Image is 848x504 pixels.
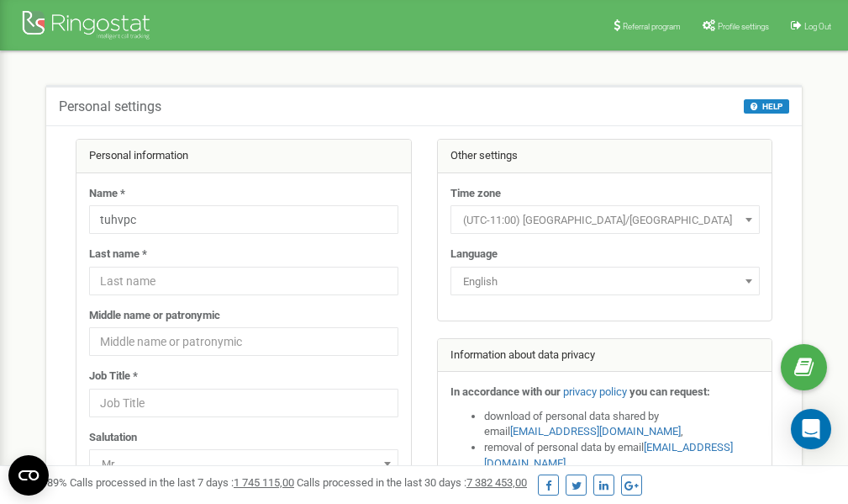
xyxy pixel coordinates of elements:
[297,476,527,489] span: Calls processed in the last 30 days :
[89,308,220,324] label: Middle name or patronymic
[484,409,760,440] li: download of personal data shared by email ,
[450,385,561,398] strong: In accordance with our
[450,205,760,234] span: (UTC-11:00) Pacific/Midway
[450,186,501,202] label: Time zone
[234,476,294,489] u: 1 745 115,00
[744,99,789,114] button: HELP
[76,140,411,173] div: Personal information
[89,369,138,385] label: Job Title *
[89,205,398,234] input: Name
[438,339,772,373] div: Information about data privacy
[89,389,398,417] input: Job Title
[804,22,831,31] span: Log Out
[8,455,49,496] button: Open CMP widget
[438,140,772,173] div: Other settings
[466,476,527,489] u: 7 382 453,00
[59,99,161,114] h5: Personal settings
[450,267,760,295] span: English
[89,430,137,446] label: Salutation
[629,385,710,398] strong: you can request:
[484,440,760,471] li: removal of personal data by email ,
[456,270,754,294] span: English
[95,453,392,476] span: Mr.
[89,327,398,356] input: Middle name or patronymic
[450,247,498,263] label: Language
[70,476,294,489] span: Calls processed in the last 7 days :
[563,385,627,398] a: privacy policy
[89,267,398,295] input: Last name
[89,247,147,263] label: Last name *
[718,22,769,31] span: Profile settings
[456,209,754,232] span: (UTC-11:00) Pacific/Midway
[510,425,681,438] a: [EMAIL_ADDRESS][DOMAIN_NAME]
[89,186,125,202] label: Name *
[623,22,681,31] span: Referral program
[791,409,831,449] div: Open Intercom Messenger
[89,449,398,478] span: Mr.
